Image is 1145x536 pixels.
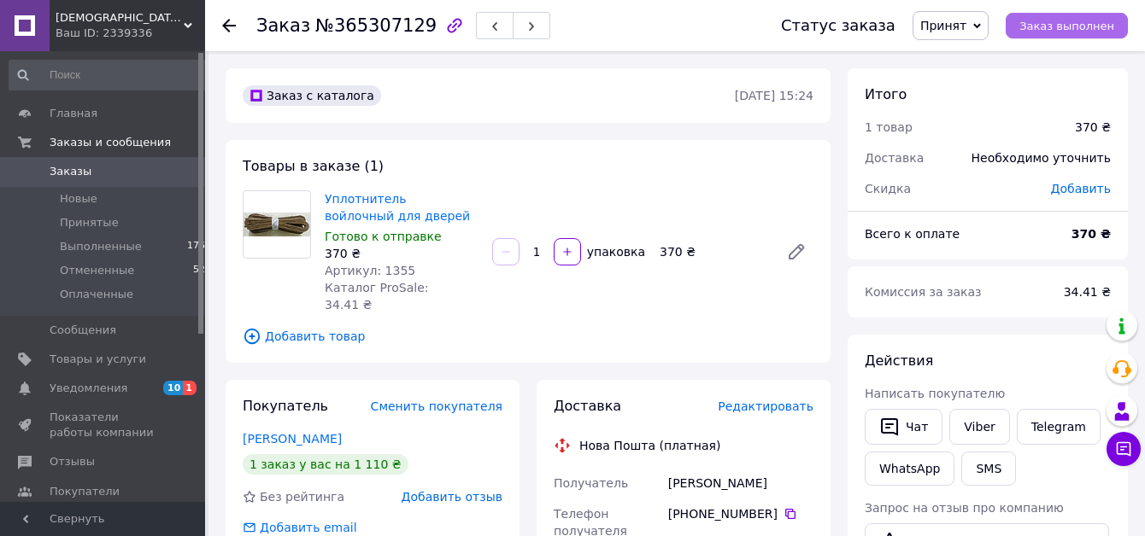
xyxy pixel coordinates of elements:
[222,17,236,34] div: Вернуться назад
[50,135,171,150] span: Заказы и сообщения
[325,230,442,243] span: Готово к отправке
[865,151,924,165] span: Доставка
[325,245,479,262] div: 370 ₴
[243,158,384,174] span: Товары в заказе (1)
[56,26,205,41] div: Ваш ID: 2339336
[865,387,1005,400] span: Написать покупателю
[325,192,470,223] a: Уплотнитель войлочный для дверей
[243,85,381,106] div: Заказ с каталога
[243,327,813,346] span: Добавить товар
[243,398,328,414] span: Покупатель
[865,352,933,369] span: Действия
[1075,119,1111,136] div: 370 ₴
[1017,409,1101,445] a: Telegram
[1051,182,1111,195] span: Добавить
[50,454,95,469] span: Отзывы
[735,89,813,102] time: [DATE] 15:24
[50,410,158,440] span: Показатели работы компании
[1064,285,1111,299] span: 34.41 ₴
[865,120,913,134] span: 1 товар
[371,399,502,413] span: Сменить покупателя
[187,239,217,254] span: 17694
[1072,227,1111,241] b: 370 ₴
[258,519,359,536] div: Добавить email
[865,285,982,299] span: Комиссия за заказ
[241,519,359,536] div: Добавить email
[315,15,437,36] span: №365307129
[193,263,217,278] span: 5267
[50,484,120,499] span: Покупатели
[961,139,1121,177] div: Необходимо уточнить
[325,264,415,277] span: Артикул: 1355
[554,476,628,490] span: Получатель
[1107,432,1141,466] button: Чат с покупателем
[1006,13,1128,38] button: Заказ выполнен
[554,398,621,414] span: Доставка
[865,409,942,445] button: Чат
[60,287,133,302] span: Оплаченные
[260,490,344,504] span: Без рейтинга
[1019,20,1114,32] span: Заказ выполнен
[325,281,428,312] span: Каталог ProSale: 34.41 ₴
[865,227,960,241] span: Всего к оплате
[243,454,408,475] div: 1 заказ у вас на 1 110 ₴
[949,409,1009,445] a: Viber
[865,501,1064,515] span: Запрос на отзыв про компанию
[781,17,895,34] div: Статус заказа
[9,60,219,90] input: Поиск
[256,15,310,36] span: Заказ
[243,432,342,446] a: [PERSON_NAME]
[668,505,813,522] div: [PHONE_NUMBER]
[50,381,127,396] span: Уведомления
[50,352,146,367] span: Товары и услуги
[865,182,911,195] span: Скидка
[865,452,954,486] a: WhatsApp
[50,106,97,121] span: Главная
[60,239,142,254] span: Выполненные
[583,243,647,260] div: упаковка
[244,213,310,236] img: Уплотнитель войлочный для дверей
[60,191,97,207] span: Новые
[920,19,966,32] span: Принят
[575,437,725,454] div: Нова Пошта (платная)
[865,86,907,102] span: Итого
[163,381,183,395] span: 10
[56,10,184,26] span: Господар МіКс
[402,490,502,504] span: Добавить отзыв
[50,164,91,179] span: Заказы
[50,323,116,338] span: Сообщения
[779,235,813,269] a: Редактировать
[961,452,1016,486] button: SMS
[665,468,817,498] div: [PERSON_NAME]
[60,215,119,230] span: Принятые
[183,381,197,395] span: 1
[653,240,772,264] div: 370 ₴
[718,399,813,413] span: Редактировать
[60,263,134,278] span: Отмененные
